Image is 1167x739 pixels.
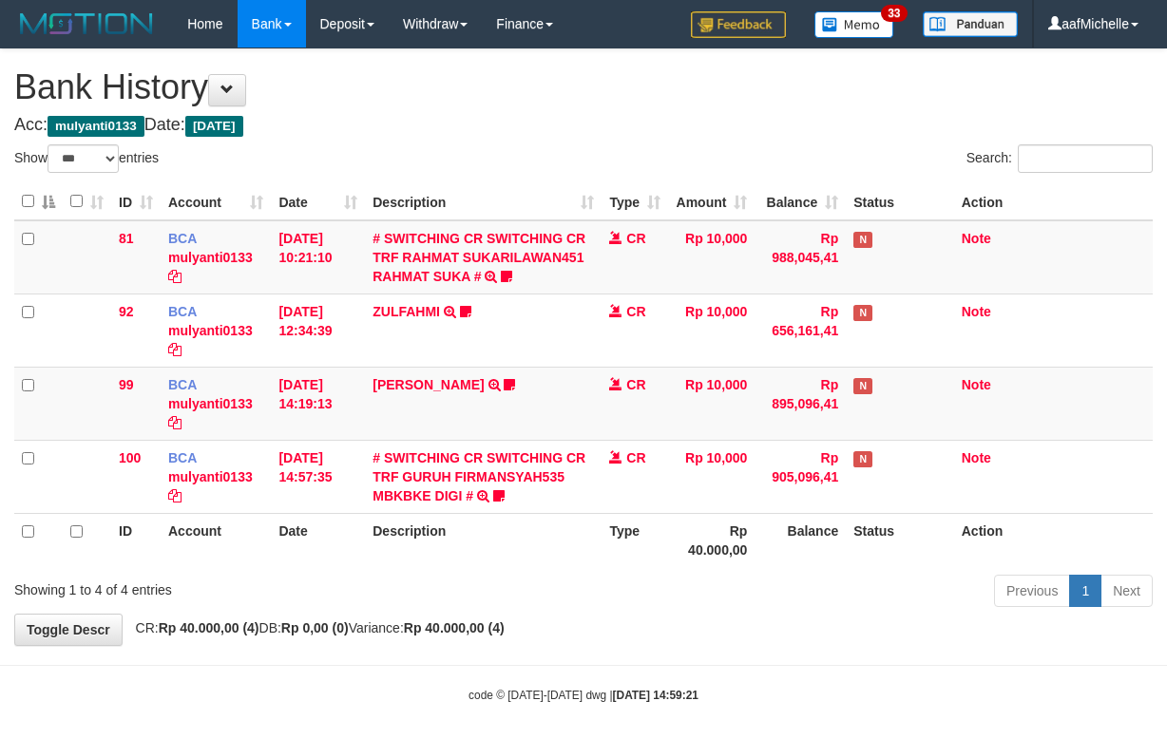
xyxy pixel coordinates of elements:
[853,305,872,321] span: Has Note
[119,450,141,465] span: 100
[626,377,645,392] span: CR
[626,450,645,465] span: CR
[271,183,365,220] th: Date: activate to sort column ascending
[602,513,668,567] th: Type
[119,377,134,392] span: 99
[373,377,484,392] a: [PERSON_NAME]
[962,450,991,465] a: Note
[755,220,846,294] td: Rp 988,045,41
[853,232,872,248] span: Has Note
[161,513,271,567] th: Account
[962,304,991,319] a: Note
[691,11,786,38] img: Feedback.jpg
[271,220,365,294] td: [DATE] 10:21:10
[119,304,134,319] span: 92
[853,378,872,394] span: Has Note
[814,11,894,38] img: Button%20Memo.svg
[668,513,755,567] th: Rp 40.000,00
[126,620,505,635] span: CR: DB: Variance:
[168,304,197,319] span: BCA
[404,620,505,635] strong: Rp 40.000,00 (4)
[881,5,907,22] span: 33
[48,116,144,137] span: mulyanti0133
[966,144,1153,173] label: Search:
[168,488,182,503] a: Copy mulyanti0133 to clipboard
[755,294,846,367] td: Rp 656,161,41
[469,689,698,702] small: code © [DATE]-[DATE] dwg |
[168,396,253,411] a: mulyanti0133
[1069,575,1101,607] a: 1
[168,323,253,338] a: mulyanti0133
[954,513,1153,567] th: Action
[168,377,197,392] span: BCA
[14,116,1153,135] h4: Acc: Date:
[626,231,645,246] span: CR
[373,450,585,503] a: # SWITCHING CR SWITCHING CR TRF GURUH FIRMANSYAH535 MBKBKE DIGI #
[111,183,161,220] th: ID: activate to sort column ascending
[853,451,872,467] span: Has Note
[271,294,365,367] td: [DATE] 12:34:39
[14,144,159,173] label: Show entries
[613,689,698,702] strong: [DATE] 14:59:21
[668,220,755,294] td: Rp 10,000
[668,367,755,440] td: Rp 10,000
[1100,575,1153,607] a: Next
[119,231,134,246] span: 81
[755,440,846,513] td: Rp 905,096,41
[168,250,253,265] a: mulyanti0133
[185,116,243,137] span: [DATE]
[365,513,602,567] th: Description
[626,304,645,319] span: CR
[954,183,1153,220] th: Action
[111,513,161,567] th: ID
[755,513,846,567] th: Balance
[373,304,440,319] a: ZULFAHMI
[168,415,182,430] a: Copy mulyanti0133 to clipboard
[271,367,365,440] td: [DATE] 14:19:13
[271,440,365,513] td: [DATE] 14:57:35
[168,231,197,246] span: BCA
[63,183,111,220] th: : activate to sort column ascending
[962,231,991,246] a: Note
[271,513,365,567] th: Date
[14,614,123,646] a: Toggle Descr
[668,294,755,367] td: Rp 10,000
[846,183,954,220] th: Status
[168,342,182,357] a: Copy mulyanti0133 to clipboard
[48,144,119,173] select: Showentries
[846,513,954,567] th: Status
[365,183,602,220] th: Description: activate to sort column ascending
[14,68,1153,106] h1: Bank History
[668,440,755,513] td: Rp 10,000
[14,9,159,38] img: MOTION_logo.png
[994,575,1070,607] a: Previous
[1018,144,1153,173] input: Search:
[281,620,349,635] strong: Rp 0,00 (0)
[168,469,253,484] a: mulyanti0133
[755,183,846,220] th: Balance: activate to sort column ascending
[168,269,182,284] a: Copy mulyanti0133 to clipboard
[923,11,1018,37] img: panduan.png
[962,377,991,392] a: Note
[373,231,585,284] a: # SWITCHING CR SWITCHING CR TRF RAHMAT SUKARILAWAN451 RAHMAT SUKA #
[161,183,271,220] th: Account: activate to sort column ascending
[755,367,846,440] td: Rp 895,096,41
[168,450,197,465] span: BCA
[14,573,472,599] div: Showing 1 to 4 of 4 entries
[602,183,668,220] th: Type: activate to sort column ascending
[14,183,63,220] th: : activate to sort column descending
[668,183,755,220] th: Amount: activate to sort column ascending
[159,620,259,635] strong: Rp 40.000,00 (4)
